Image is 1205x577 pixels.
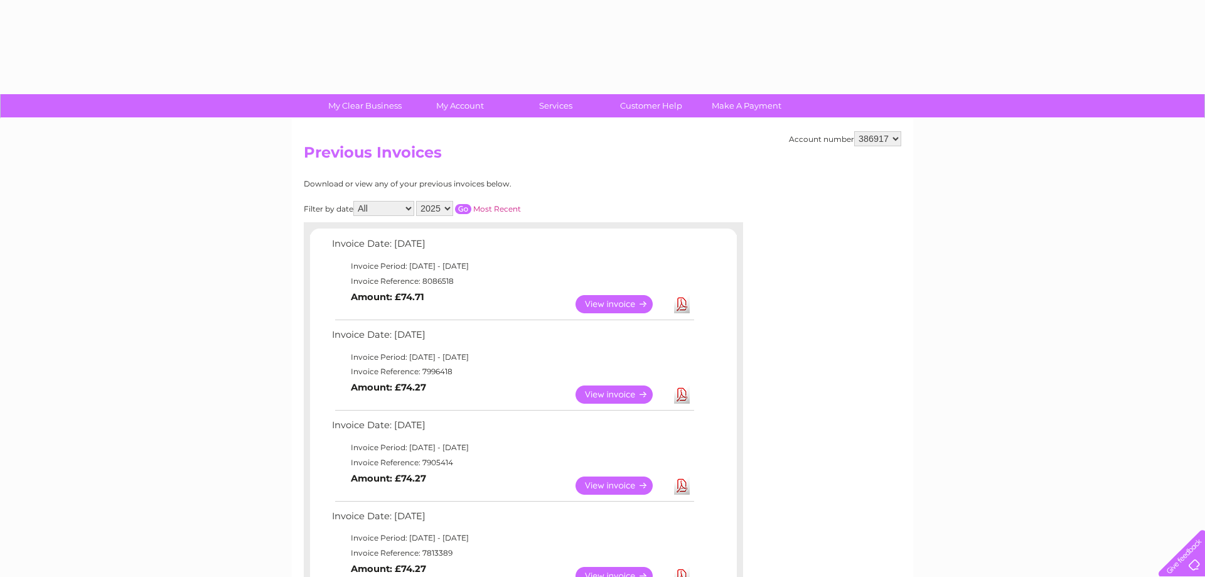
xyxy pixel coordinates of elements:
b: Amount: £74.71 [351,291,424,303]
a: View [576,295,668,313]
a: Make A Payment [695,94,798,117]
b: Amount: £74.27 [351,473,426,484]
a: View [576,386,668,404]
a: Customer Help [599,94,703,117]
a: Download [674,295,690,313]
td: Invoice Date: [DATE] [329,326,696,350]
td: Invoice Reference: 7905414 [329,455,696,470]
a: Services [504,94,608,117]
a: Download [674,477,690,495]
b: Amount: £74.27 [351,382,426,393]
td: Invoice Date: [DATE] [329,235,696,259]
td: Invoice Reference: 7996418 [329,364,696,379]
a: Download [674,386,690,404]
div: Account number [789,131,901,146]
a: My Clear Business [313,94,417,117]
div: Download or view any of your previous invoices below. [304,180,633,188]
td: Invoice Reference: 7813389 [329,546,696,561]
td: Invoice Date: [DATE] [329,508,696,531]
td: Invoice Period: [DATE] - [DATE] [329,350,696,365]
td: Invoice Period: [DATE] - [DATE] [329,531,696,546]
td: Invoice Reference: 8086518 [329,274,696,289]
h2: Previous Invoices [304,144,901,168]
div: Filter by date [304,201,633,216]
a: Most Recent [473,204,521,213]
td: Invoice Date: [DATE] [329,417,696,440]
b: Amount: £74.27 [351,563,426,574]
td: Invoice Period: [DATE] - [DATE] [329,440,696,455]
a: View [576,477,668,495]
a: My Account [409,94,512,117]
td: Invoice Period: [DATE] - [DATE] [329,259,696,274]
